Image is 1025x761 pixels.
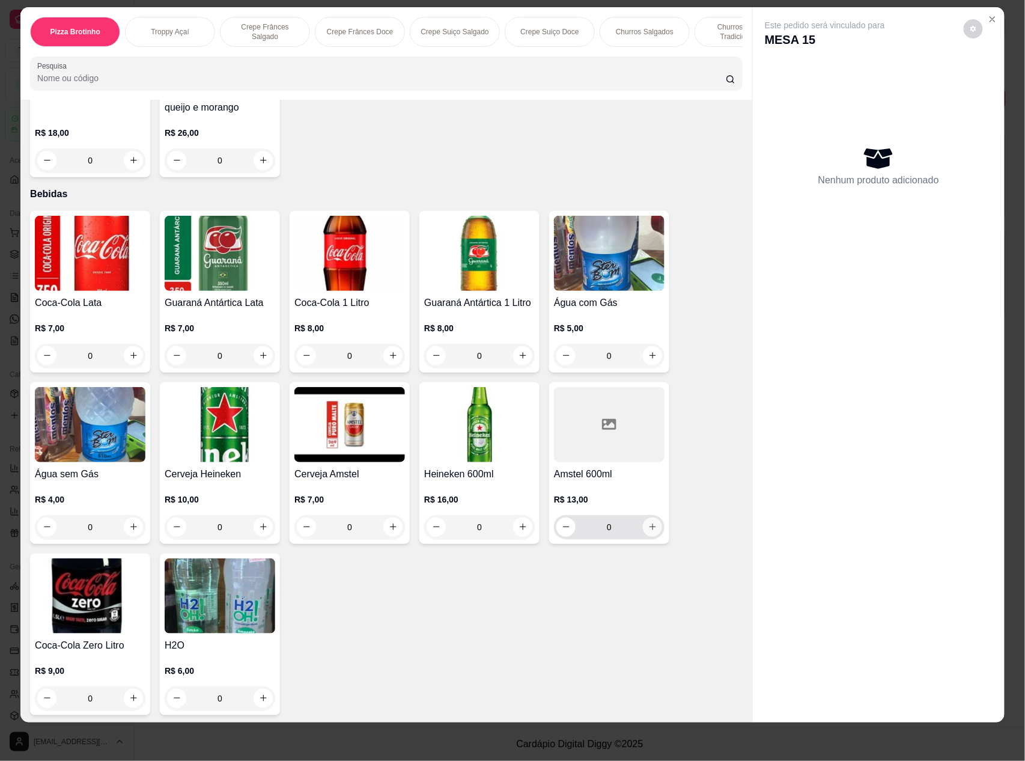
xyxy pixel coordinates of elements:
[35,127,145,139] p: R$ 18,00
[427,346,446,365] button: decrease-product-quantity
[165,638,275,653] h4: H2O
[294,387,405,462] img: product-image
[254,689,273,708] button: increase-product-quantity
[37,151,56,170] button: decrease-product-quantity
[35,665,145,677] p: R$ 9,00
[424,216,535,291] img: product-image
[327,27,394,37] p: Crepe Frânces Doce
[554,494,665,506] p: R$ 13,00
[297,346,316,365] button: decrease-product-quantity
[165,322,275,334] p: R$ 7,00
[294,322,405,334] p: R$ 8,00
[124,151,143,170] button: increase-product-quantity
[421,27,488,37] p: Crepe Suiço Salgado
[383,346,403,365] button: increase-product-quantity
[513,518,532,537] button: increase-product-quantity
[294,296,405,310] h4: Coca-Cola 1 Litro
[297,518,316,537] button: decrease-product-quantity
[254,518,273,537] button: increase-product-quantity
[124,346,143,365] button: increase-product-quantity
[167,151,186,170] button: decrease-product-quantity
[165,127,275,139] p: R$ 26,00
[424,467,535,481] h4: Heineken 600ml
[167,689,186,708] button: decrease-product-quantity
[37,61,71,71] label: Pesquisa
[165,665,275,677] p: R$ 6,00
[424,494,535,506] p: R$ 16,00
[35,558,145,634] img: product-image
[554,467,665,481] h4: Amstel 600ml
[964,19,983,38] button: decrease-product-quantity
[35,387,145,462] img: product-image
[124,689,143,708] button: increase-product-quantity
[35,296,145,310] h4: Coca-Cola Lata
[424,296,535,310] h4: Guaraná Antártica 1 Litro
[151,27,189,37] p: Troppy Açaí
[165,86,275,115] h4: Beiju:Doce Nutella com queijo e morango
[520,27,579,37] p: Crepe Suiço Doce
[705,22,774,41] p: Churros Doce Tradicionais
[35,322,145,334] p: R$ 7,00
[513,346,532,365] button: increase-product-quantity
[230,22,300,41] p: Crepe Frânces Salgado
[643,346,662,365] button: increase-product-quantity
[30,187,743,201] p: Bebidas
[37,518,56,537] button: decrease-product-quantity
[616,27,674,37] p: Churros Salgados
[37,689,56,708] button: decrease-product-quantity
[35,494,145,506] p: R$ 4,00
[167,346,186,365] button: decrease-product-quantity
[165,296,275,310] h4: Guaraná Antártica Lata
[554,296,665,310] h4: Água com Gás
[254,151,273,170] button: increase-product-quantity
[983,10,1002,29] button: Close
[165,467,275,481] h4: Cerveja Heineken
[37,72,726,84] input: Pesquisa
[50,27,100,37] p: Pizza Brotinho
[554,322,665,334] p: R$ 5,00
[383,518,403,537] button: increase-product-quantity
[254,346,273,365] button: increase-product-quantity
[35,638,145,653] h4: Coca-Cola Zero Litro
[35,467,145,481] h4: Água sem Gás
[424,387,535,462] img: product-image
[424,322,535,334] p: R$ 8,00
[35,216,145,291] img: product-image
[37,346,56,365] button: decrease-product-quantity
[765,31,885,48] p: MESA 15
[643,518,662,537] button: increase-product-quantity
[556,346,576,365] button: decrease-product-quantity
[124,518,143,537] button: increase-product-quantity
[427,518,446,537] button: decrease-product-quantity
[294,494,405,506] p: R$ 7,00
[165,494,275,506] p: R$ 10,00
[165,558,275,634] img: product-image
[818,173,939,188] p: Nenhum produto adicionado
[165,387,275,462] img: product-image
[165,216,275,291] img: product-image
[294,216,405,291] img: product-image
[554,216,665,291] img: product-image
[167,518,186,537] button: decrease-product-quantity
[556,518,576,537] button: decrease-product-quantity
[294,467,405,481] h4: Cerveja Amstel
[765,19,885,31] p: Este pedido será vinculado para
